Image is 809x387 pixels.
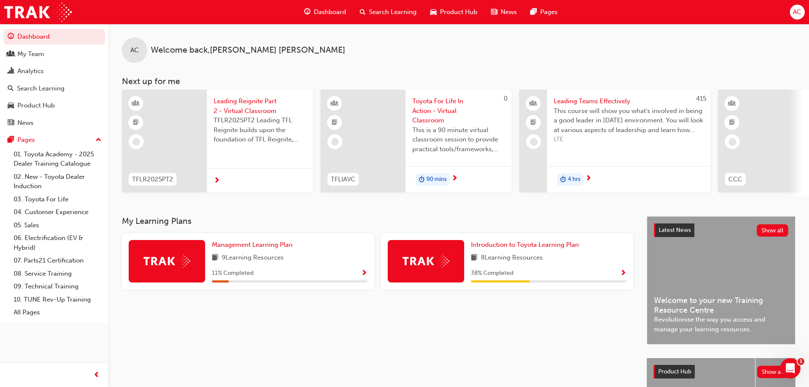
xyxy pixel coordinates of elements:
[17,101,55,110] div: Product Hub
[222,253,284,263] span: 9 Learning Resources
[659,226,691,234] span: Latest News
[3,29,105,45] a: Dashboard
[10,306,105,319] a: All Pages
[790,5,805,20] button: AC
[10,267,105,280] a: 08. Service Training
[729,117,735,128] span: booktick-icon
[10,293,105,306] a: 10. TUNE Rev-Up Training
[133,98,139,109] span: learningResourceType_INSTRUCTOR_LED-icon
[332,117,338,128] span: booktick-icon
[491,7,497,17] span: news-icon
[8,102,14,110] span: car-icon
[530,98,536,109] span: people-icon
[108,76,809,86] h3: Next up for me
[540,7,558,17] span: Pages
[8,68,14,75] span: chart-icon
[426,175,447,184] span: 90 mins
[17,84,65,93] div: Search Learning
[3,46,105,62] a: My Team
[96,135,101,146] span: up-icon
[361,270,367,277] span: Show Progress
[524,3,564,21] a: pages-iconPages
[560,174,566,185] span: duration-icon
[8,85,14,93] span: search-icon
[451,175,458,183] span: next-icon
[332,98,338,109] span: learningResourceType_INSTRUCTOR_LED-icon
[8,136,14,144] span: pages-icon
[212,240,296,250] a: Management Learning Plan
[214,177,220,185] span: next-icon
[3,27,105,132] button: DashboardMy TeamAnalyticsSearch LearningProduct HubNews
[314,7,346,17] span: Dashboard
[3,98,105,113] a: Product Hub
[8,33,14,41] span: guage-icon
[530,117,536,128] span: booktick-icon
[423,3,484,21] a: car-iconProduct Hub
[212,241,293,249] span: Management Learning Plan
[757,366,789,378] button: Show all
[729,138,736,146] span: learningRecordVerb_NONE-icon
[654,223,788,237] a: Latest NewsShow all
[297,3,353,21] a: guage-iconDashboard
[130,45,139,55] span: AC
[10,280,105,293] a: 09. Technical Training
[798,358,804,365] span: 1
[17,118,34,128] div: News
[3,132,105,148] button: Pages
[133,117,139,128] span: booktick-icon
[3,81,105,96] a: Search Learning
[132,175,173,184] span: TFLR2025PT2
[530,138,538,146] span: learningRecordVerb_NONE-icon
[321,90,512,192] a: 0TFLIAVCToyota For Life In Action - Virtual ClassroomThis is a 90 minute virtual classroom sessio...
[353,3,423,21] a: search-iconSearch Learning
[430,7,437,17] span: car-icon
[10,193,105,206] a: 03. Toyota For Life
[3,63,105,79] a: Analytics
[729,98,735,109] span: learningResourceType_INSTRUCTOR_LED-icon
[471,268,513,278] span: 38 % Completed
[654,315,788,334] span: Revolutionise the way you access and manage your learning resources.
[504,95,507,102] span: 0
[403,254,449,268] img: Trak
[10,254,105,267] a: 07. Parts21 Certification
[17,135,35,145] div: Pages
[501,7,517,17] span: News
[10,170,105,193] a: 02. New - Toyota Dealer Induction
[144,254,190,268] img: Trak
[780,358,801,379] iframe: Intercom live chat
[696,95,706,102] span: 415
[10,148,105,170] a: 01. Toyota Academy - 2025 Dealer Training Catalogue
[471,241,579,249] span: Introduction to Toyota Learning Plan
[530,7,537,17] span: pages-icon
[17,66,44,76] div: Analytics
[331,138,339,146] span: learningRecordVerb_NONE-icon
[419,174,425,185] span: duration-icon
[151,45,345,55] span: Welcome back , [PERSON_NAME] [PERSON_NAME]
[658,368,691,375] span: Product Hub
[304,7,310,17] span: guage-icon
[440,7,477,17] span: Product Hub
[620,270,626,277] span: Show Progress
[10,206,105,219] a: 04. Customer Experience
[93,370,100,381] span: prev-icon
[654,296,788,315] span: Welcome to your new Training Resource Centre
[122,90,313,192] a: TFLR2025PT2Leading Reignite Part 2 - Virtual ClassroomTFLR2025PT2 Leading TFL Reignite builds upo...
[8,51,14,58] span: people-icon
[484,3,524,21] a: news-iconNews
[554,96,704,106] span: Leading Teams Effectively
[568,175,581,184] span: 4 hrs
[214,116,306,144] span: TFLR2025PT2 Leading TFL Reignite builds upon the foundation of TFL Reignite, reaffirming our comm...
[519,90,710,192] a: 415Leading Teams EffectivelyThis course will show you what's involved in being a good leader in [...
[793,7,801,17] span: AC
[214,96,306,116] span: Leading Reignite Part 2 - Virtual Classroom
[412,125,505,154] span: This is a 90 minute virtual classroom session to provide practical tools/frameworks, behaviours a...
[620,268,626,279] button: Show Progress
[554,106,704,135] span: This course will show you what's involved in being a good leader in [DATE] environment. You will ...
[412,96,505,125] span: Toyota For Life In Action - Virtual Classroom
[481,253,543,263] span: 8 Learning Resources
[212,253,218,263] span: book-icon
[4,3,72,22] img: Trak
[728,175,742,184] span: CCC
